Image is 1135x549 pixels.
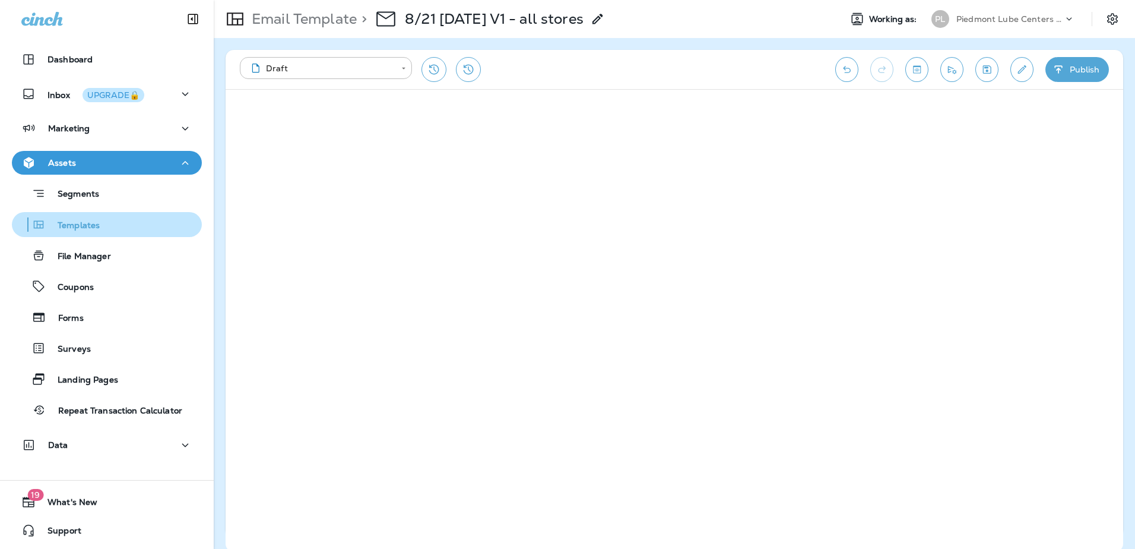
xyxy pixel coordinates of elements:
[46,189,99,201] p: Segments
[12,243,202,268] button: File Manager
[12,336,202,361] button: Surveys
[405,10,584,28] div: 8/21 LABOR DAY V1 - all stores
[12,433,202,457] button: Data
[36,526,81,540] span: Support
[48,440,68,450] p: Data
[46,313,84,324] p: Forms
[46,375,118,386] p: Landing Pages
[12,519,202,542] button: Support
[47,55,93,64] p: Dashboard
[12,181,202,206] button: Segments
[47,88,144,100] p: Inbox
[456,57,481,82] button: View Changelog
[12,274,202,299] button: Coupons
[27,489,43,501] span: 19
[869,14,920,24] span: Working as:
[248,62,393,74] div: Draft
[1102,8,1123,30] button: Settings
[405,10,584,28] p: 8/21 [DATE] V1 - all stores
[12,367,202,392] button: Landing Pages
[931,10,949,28] div: PL
[357,10,367,28] p: >
[176,7,210,31] button: Collapse Sidebar
[12,490,202,514] button: 19What's New
[905,57,928,82] button: Toggle preview
[12,82,202,106] button: InboxUPGRADE🔒
[12,397,202,422] button: Repeat Transaction Calculator
[835,57,858,82] button: Undo
[87,91,140,99] div: UPGRADE🔒
[12,151,202,175] button: Assets
[12,116,202,140] button: Marketing
[940,57,963,82] button: Send test email
[48,124,90,133] p: Marketing
[12,305,202,330] button: Forms
[46,344,91,355] p: Surveys
[975,57,998,82] button: Save
[421,57,446,82] button: Restore from previous version
[48,158,76,168] p: Assets
[36,497,97,512] span: What's New
[247,10,357,28] p: Email Template
[12,212,202,237] button: Templates
[46,406,182,417] p: Repeat Transaction Calculator
[46,220,100,232] p: Templates
[46,282,94,294] p: Coupons
[46,251,111,263] p: File Manager
[956,14,1063,24] p: Piedmont Lube Centers LLC
[1010,57,1033,82] button: Edit details
[1045,57,1109,82] button: Publish
[83,88,144,102] button: UPGRADE🔒
[12,48,202,71] button: Dashboard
